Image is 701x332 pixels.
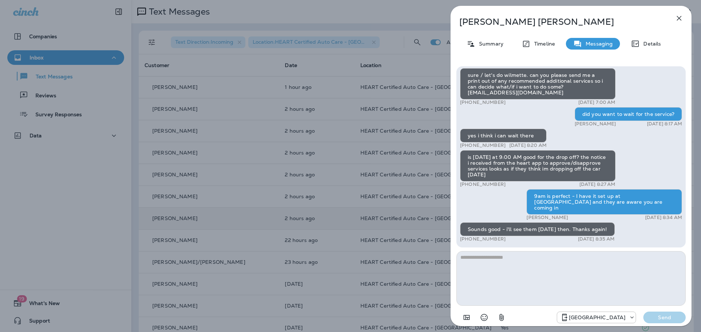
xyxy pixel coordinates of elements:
[526,215,568,220] p: [PERSON_NAME]
[582,41,613,47] p: Messaging
[460,129,547,142] div: yes i think i can wait there
[460,181,506,187] p: [PHONE_NUMBER]
[557,313,636,322] div: +1 (847) 262-3704
[460,99,506,105] p: [PHONE_NUMBER]
[530,41,555,47] p: Timeline
[460,236,506,242] p: [PHONE_NUMBER]
[477,310,491,325] button: Select an emoji
[575,121,616,127] p: [PERSON_NAME]
[647,121,682,127] p: [DATE] 8:17 AM
[578,99,616,105] p: [DATE] 7:00 AM
[579,181,616,187] p: [DATE] 8:27 AM
[578,236,615,242] p: [DATE] 8:35 AM
[645,215,682,220] p: [DATE] 8:34 AM
[460,68,616,99] div: sure / let's do wilmette. can you please send me a print out of any recommended additional servic...
[509,142,547,148] p: [DATE] 8:20 AM
[459,310,474,325] button: Add in a premade template
[459,17,659,27] p: [PERSON_NAME] [PERSON_NAME]
[569,315,625,320] p: [GEOGRAPHIC_DATA]
[460,142,506,148] p: [PHONE_NUMBER]
[575,107,682,121] div: did you want to wait for the service?
[640,41,661,47] p: Details
[460,150,616,181] div: is [DATE] at 9:00 AM good for the drop off? the notice i received from the heart app to approve/d...
[460,222,615,236] div: Sounds good - i'll see them [DATE] then. Thanks again!
[526,189,682,215] div: 9am is perfect - I have it set up at [GEOGRAPHIC_DATA] and they are aware you are coming in
[475,41,503,47] p: Summary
